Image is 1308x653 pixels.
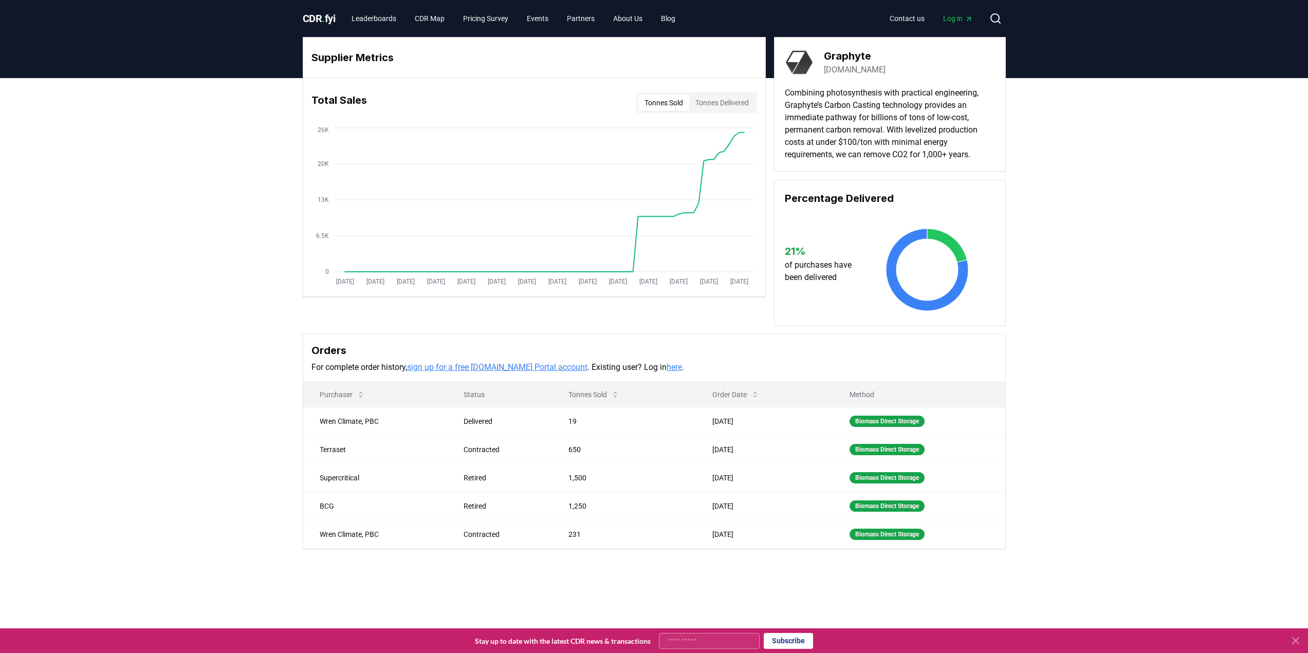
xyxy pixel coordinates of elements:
td: BCG [303,492,448,520]
button: Order Date [704,384,767,405]
span: Log in [943,13,973,24]
td: [DATE] [696,520,833,548]
p: of purchases have been delivered [785,259,861,284]
tspan: [DATE] [336,278,354,285]
td: [DATE] [696,435,833,463]
span: . [322,12,325,25]
div: Retired [464,501,543,511]
button: Tonnes Delivered [689,95,755,111]
h3: Orders [311,343,997,358]
tspan: 6.5K [316,232,329,239]
a: Events [519,9,557,28]
p: Status [455,389,543,400]
a: Pricing Survey [455,9,517,28]
td: Wren Climate, PBC [303,520,448,548]
h3: 21 % [785,244,861,259]
h3: Supplier Metrics [311,50,757,65]
tspan: [DATE] [730,278,748,285]
div: Biomass Direct Storage [850,472,925,483]
img: Graphyte-logo [785,48,814,77]
td: 1,500 [552,463,696,492]
a: Partners [559,9,603,28]
button: Purchaser [311,384,373,405]
nav: Main [343,9,684,28]
a: [DOMAIN_NAME] [824,64,886,76]
td: Terraset [303,435,448,463]
td: 19 [552,407,696,435]
tspan: [DATE] [609,278,627,285]
tspan: [DATE] [699,278,717,285]
tspan: 13K [318,196,329,203]
tspan: [DATE] [548,278,566,285]
td: 1,250 [552,492,696,520]
div: Retired [464,473,543,483]
p: Method [841,389,997,400]
tspan: [DATE] [457,278,475,285]
tspan: [DATE] [366,278,384,285]
a: Blog [653,9,684,28]
td: Supercritical [303,463,448,492]
p: Combining photosynthesis with practical engineering, Graphyte’s Carbon Casting technology provide... [785,87,995,161]
div: Contracted [464,444,543,455]
tspan: [DATE] [396,278,414,285]
tspan: 0 [325,268,329,275]
a: About Us [605,9,651,28]
p: For complete order history, . Existing user? Log in . [311,361,997,374]
tspan: [DATE] [518,278,536,285]
tspan: [DATE] [578,278,596,285]
td: [DATE] [696,407,833,435]
a: here [667,362,682,372]
a: Contact us [881,9,933,28]
td: [DATE] [696,492,833,520]
a: sign up for a free [DOMAIN_NAME] Portal account [407,362,587,372]
div: Biomass Direct Storage [850,500,925,512]
h3: Percentage Delivered [785,191,995,206]
tspan: 26K [318,126,329,134]
div: Contracted [464,529,543,539]
tspan: [DATE] [427,278,445,285]
span: CDR fyi [303,12,336,25]
tspan: [DATE] [639,278,657,285]
tspan: 20K [318,160,329,167]
div: Delivered [464,416,543,426]
h3: Graphyte [824,48,886,64]
button: Tonnes Sold [560,384,628,405]
h3: Total Sales [311,92,367,113]
a: Leaderboards [343,9,404,28]
a: CDR.fyi [303,11,336,26]
a: Log in [935,9,981,28]
div: Biomass Direct Storage [850,444,925,455]
nav: Main [881,9,981,28]
td: Wren Climate, PBC [303,407,448,435]
div: Biomass Direct Storage [850,529,925,540]
a: CDR Map [407,9,453,28]
td: 231 [552,520,696,548]
td: 650 [552,435,696,463]
tspan: [DATE] [669,278,687,285]
button: Tonnes Sold [638,95,689,111]
td: [DATE] [696,463,833,492]
div: Biomass Direct Storage [850,416,925,427]
tspan: [DATE] [487,278,505,285]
